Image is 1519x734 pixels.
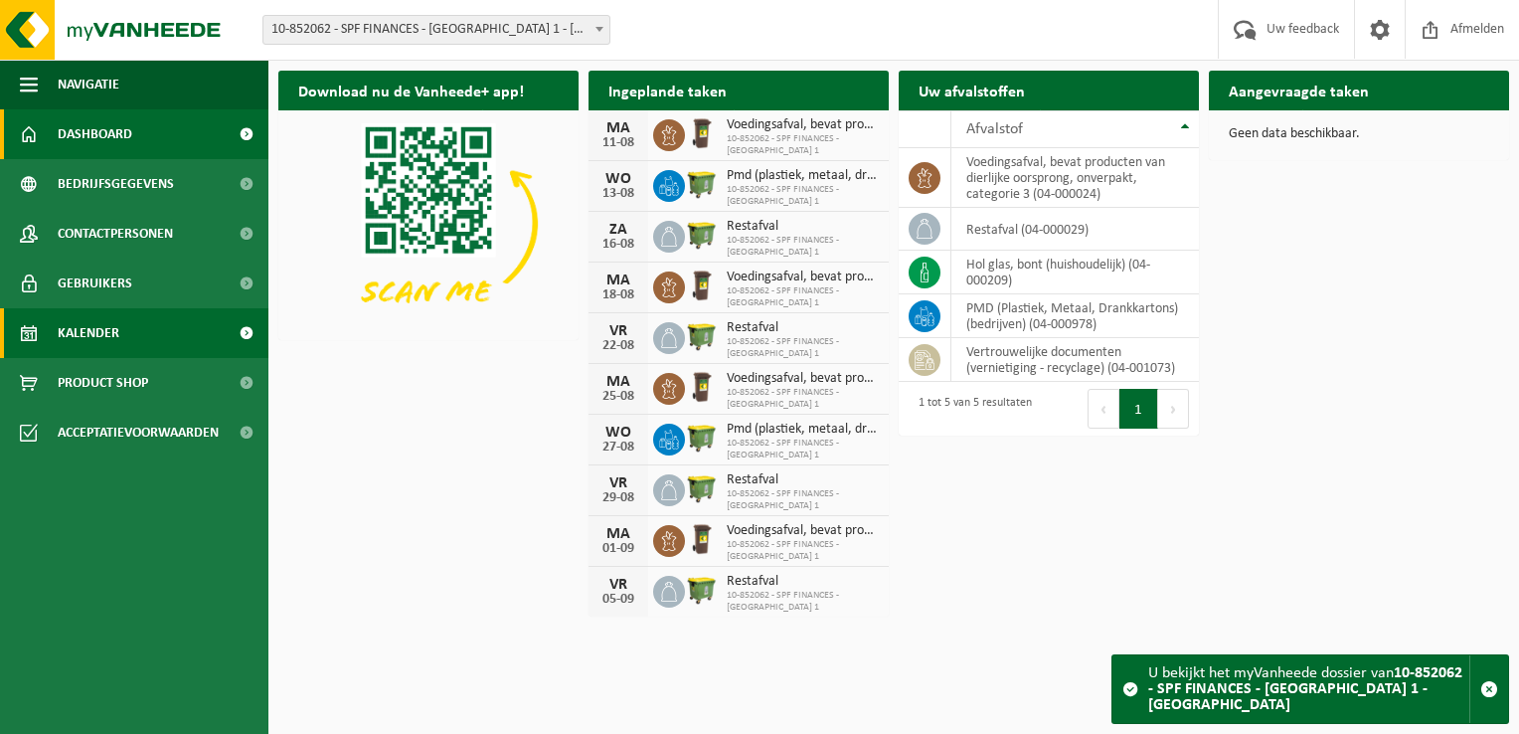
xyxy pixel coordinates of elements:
[598,136,638,150] div: 11-08
[58,358,148,408] span: Product Shop
[598,390,638,404] div: 25-08
[685,116,719,150] img: WB-0240-HPE-BN-01
[727,590,879,614] span: 10-852062 - SPF FINANCES - [GEOGRAPHIC_DATA] 1
[951,338,1199,382] td: vertrouwelijke documenten (vernietiging - recyclage) (04-001073)
[1119,389,1158,429] button: 1
[685,218,719,252] img: WB-1100-HPE-GN-51
[58,60,119,109] span: Navigatie
[598,238,638,252] div: 16-08
[727,117,879,133] span: Voedingsafval, bevat producten van dierlijke oorsprong, onverpakt, categorie 3
[1148,665,1462,713] strong: 10-852062 - SPF FINANCES - [GEOGRAPHIC_DATA] 1 - [GEOGRAPHIC_DATA]
[727,387,879,411] span: 10-852062 - SPF FINANCES - [GEOGRAPHIC_DATA] 1
[727,438,879,461] span: 10-852062 - SPF FINANCES - [GEOGRAPHIC_DATA] 1
[727,320,879,336] span: Restafval
[589,71,747,109] h2: Ingeplande taken
[278,110,579,336] img: Download de VHEPlus App
[727,523,879,539] span: Voedingsafval, bevat producten van dierlijke oorsprong, onverpakt, categorie 3
[685,319,719,353] img: WB-1100-HPE-GN-51
[727,219,879,235] span: Restafval
[1158,389,1189,429] button: Next
[598,374,638,390] div: MA
[727,168,879,184] span: Pmd (plastiek, metaal, drankkartons) (bedrijven)
[598,441,638,455] div: 27-08
[598,323,638,339] div: VR
[598,542,638,556] div: 01-09
[899,71,1045,109] h2: Uw afvalstoffen
[951,294,1199,338] td: PMD (Plastiek, Metaal, Drankkartons) (bedrijven) (04-000978)
[685,167,719,201] img: WB-1100-HPE-GN-51
[727,371,879,387] span: Voedingsafval, bevat producten van dierlijke oorsprong, onverpakt, categorie 3
[727,235,879,259] span: 10-852062 - SPF FINANCES - [GEOGRAPHIC_DATA] 1
[263,16,609,44] span: 10-852062 - SPF FINANCES - LIÈGE 1 - LIÈGE
[598,288,638,302] div: 18-08
[727,133,879,157] span: 10-852062 - SPF FINANCES - [GEOGRAPHIC_DATA] 1
[58,209,173,259] span: Contactpersonen
[58,259,132,308] span: Gebruikers
[598,222,638,238] div: ZA
[598,187,638,201] div: 13-08
[598,339,638,353] div: 22-08
[598,171,638,187] div: WO
[1209,71,1389,109] h2: Aangevraagde taken
[685,421,719,455] img: WB-1100-HPE-GN-51
[966,121,1023,137] span: Afvalstof
[598,593,638,607] div: 05-09
[1229,127,1489,141] p: Geen data beschikbaar.
[727,472,879,488] span: Restafval
[951,251,1199,294] td: hol glas, bont (huishoudelijk) (04-000209)
[598,425,638,441] div: WO
[58,159,174,209] span: Bedrijfsgegevens
[598,577,638,593] div: VR
[278,71,544,109] h2: Download nu de Vanheede+ app!
[727,184,879,208] span: 10-852062 - SPF FINANCES - [GEOGRAPHIC_DATA] 1
[685,370,719,404] img: WB-0240-HPE-BN-01
[951,208,1199,251] td: restafval (04-000029)
[727,270,879,285] span: Voedingsafval, bevat producten van dierlijke oorsprong, onverpakt, categorie 3
[598,273,638,288] div: MA
[262,15,610,45] span: 10-852062 - SPF FINANCES - LIÈGE 1 - LIÈGE
[1088,389,1119,429] button: Previous
[58,408,219,458] span: Acceptatievoorwaarden
[598,475,638,491] div: VR
[58,109,132,159] span: Dashboard
[727,336,879,360] span: 10-852062 - SPF FINANCES - [GEOGRAPHIC_DATA] 1
[685,573,719,607] img: WB-1100-HPE-GN-51
[727,539,879,563] span: 10-852062 - SPF FINANCES - [GEOGRAPHIC_DATA] 1
[727,488,879,512] span: 10-852062 - SPF FINANCES - [GEOGRAPHIC_DATA] 1
[685,522,719,556] img: WB-0240-HPE-BN-01
[598,526,638,542] div: MA
[598,491,638,505] div: 29-08
[727,285,879,309] span: 10-852062 - SPF FINANCES - [GEOGRAPHIC_DATA] 1
[685,269,719,302] img: WB-0240-HPE-BN-01
[909,387,1032,431] div: 1 tot 5 van 5 resultaten
[598,120,638,136] div: MA
[1148,655,1469,723] div: U bekijkt het myVanheede dossier van
[727,422,879,438] span: Pmd (plastiek, metaal, drankkartons) (bedrijven)
[685,471,719,505] img: WB-1100-HPE-GN-51
[58,308,119,358] span: Kalender
[727,574,879,590] span: Restafval
[951,148,1199,208] td: voedingsafval, bevat producten van dierlijke oorsprong, onverpakt, categorie 3 (04-000024)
